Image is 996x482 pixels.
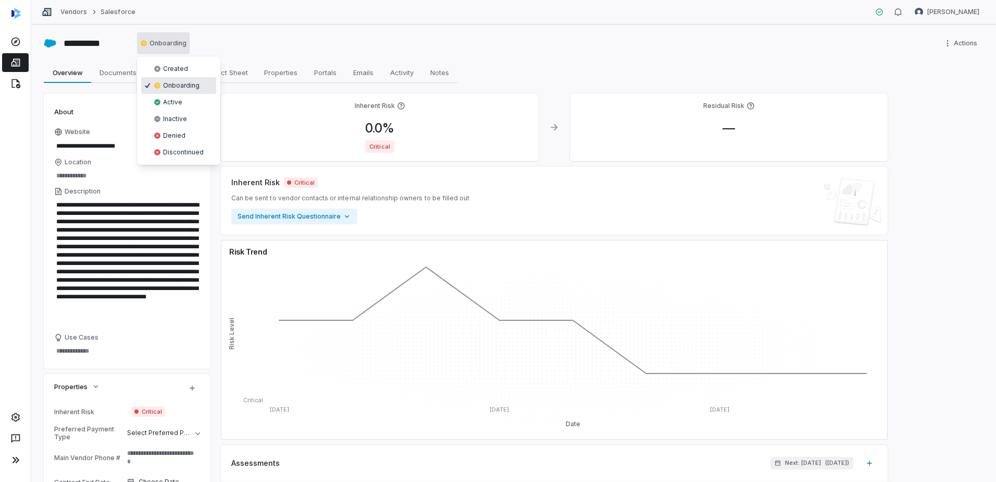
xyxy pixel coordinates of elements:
[154,81,200,90] span: Onboarding
[154,115,187,123] span: Inactive
[154,98,182,106] span: Active
[154,131,185,140] span: Denied
[154,65,188,73] span: Created
[154,148,204,156] span: Discontinued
